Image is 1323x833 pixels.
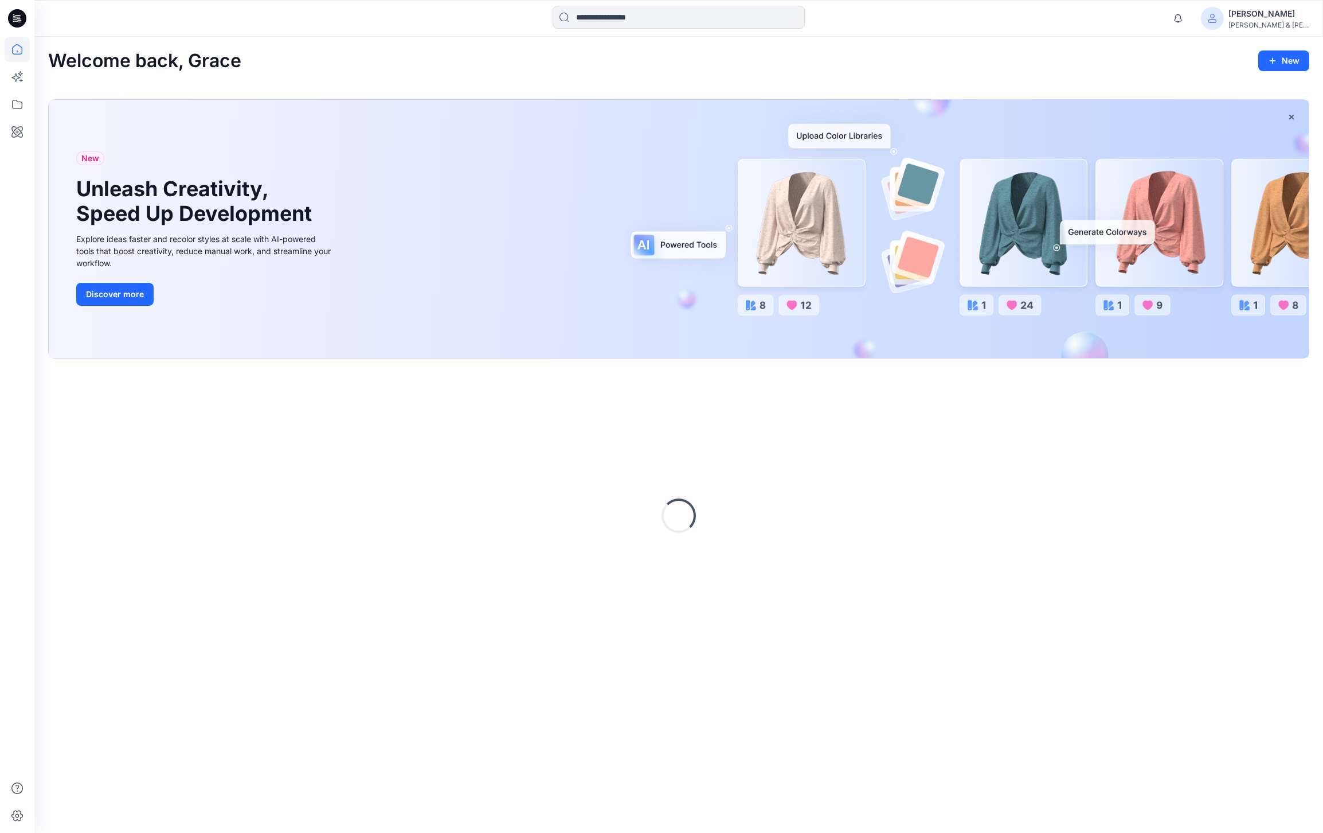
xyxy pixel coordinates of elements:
[1228,7,1309,21] div: [PERSON_NAME]
[1208,14,1217,23] svg: avatar
[1258,50,1309,71] button: New
[81,151,99,165] span: New
[76,233,334,269] div: Explore ideas faster and recolor styles at scale with AI-powered tools that boost creativity, red...
[76,283,154,306] button: Discover more
[76,283,334,306] a: Discover more
[48,50,241,72] h2: Welcome back, Grace
[76,177,317,226] h1: Unleash Creativity, Speed Up Development
[1228,21,1309,29] div: [PERSON_NAME] & [PERSON_NAME]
